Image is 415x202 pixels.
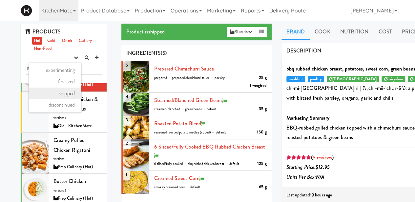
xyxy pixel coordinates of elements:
[53,115,66,120] span: version: 1
[259,74,266,82] div: 25 g
[126,49,161,57] span: INGREDIENTS
[53,177,86,185] span: Butter Chicken
[123,137,131,149] span: 2
[154,185,200,190] span: smokey creamed corn → default
[53,156,67,161] span: version: 3
[308,76,324,82] span: poultry
[286,163,330,171] i: Starting Price:
[21,133,107,174] li: Creamy Pulled Chicken Rigatoniversion: 3Prep Culinary (Hot)
[161,49,167,57] span: (5)
[310,24,335,40] a: Cook
[26,63,102,75] input: Search dishes
[60,37,74,45] a: Drink
[154,143,265,151] a: 6 sliced/fully cooked BBQ Rubbed Chicken Breast
[121,93,272,116] li: 4steamed/blanched Green Beans35 gsteamed/blanched → green beans → default
[123,59,131,71] span: 5
[154,174,199,182] a: creamed sweet corn
[286,192,332,198] span: Last updated
[281,24,310,40] a: Brand
[53,163,102,171] div: Prep Culinary (Hot)
[154,120,201,127] a: roasted potato blend
[382,76,405,82] span: halal-chicken
[199,176,204,181] i: Recipe
[21,5,32,16] img: Micromart
[154,75,225,80] span: prepared → prepared chimichurri sauce → parsley
[259,183,266,191] div: 65 g
[123,169,130,180] span: 1
[53,136,91,154] span: Creamy Pulled Chicken Rigatoni
[29,64,81,76] a: experimenting
[154,65,214,72] a: prepared Chimichurri sauce
[250,82,267,90] div: 1 weighed
[21,92,107,133] li: Venduni - Chicken & Pearl Couscousversion: 1Old - KitchenMate
[154,161,239,166] span: 6 sliced/fully cooked → bbq rubbed chicken breast → default
[310,192,332,198] b: 19 hours ago
[26,28,61,35] span: PRODUCTS
[126,28,165,35] span: Product is
[29,76,81,88] a: finalized
[373,24,397,40] a: Cost
[53,188,67,193] span: version: 2
[259,105,266,113] div: 35 g
[154,153,158,158] i: Recipe
[121,61,272,93] li: 5prepared Chimichurri sauce25 gprepared → prepared chimichurri sauce → parsley1 weighed
[313,154,332,161] a: 5 reviews
[154,130,226,135] span: seasoned roasted potato medley (cubed) → default
[29,88,81,99] a: shipped
[316,163,330,171] b: $12.95
[53,122,102,130] div: Old - KitchenMate
[286,114,330,122] b: Marketing Summary
[32,37,42,45] a: Hot
[286,173,325,181] i: Units Per Box:
[335,24,373,40] a: Nutrition
[286,47,321,54] span: DESCRIPTION
[123,114,131,126] span: 3
[121,116,272,139] li: 3roasted potato blend150 gseasoned roasted potato medley (cubed) → default
[123,91,131,102] span: 4
[316,173,324,181] b: N/A
[286,76,305,82] span: meal-hot
[121,139,272,171] li: 26 sliced/fully cooked BBQ Rubbed Chicken Breast125 g6 sliced/fully cooked → bbq rubbed chicken b...
[222,98,227,103] i: Recipe
[154,96,222,104] a: steamed/blanched Green Beans
[148,28,165,35] b: shipped
[77,37,94,45] a: Cutlery
[257,128,267,136] div: 150 g
[327,76,379,82] span: halal-chicken
[32,45,54,53] a: Non-Food
[46,37,57,45] a: Cold
[29,99,81,111] a: discontinued
[121,171,272,194] li: 1creamed sweet corn65 gsmokey creamed corn → default
[154,107,217,111] span: steamed/blanched → green beans → default
[257,160,267,168] div: 125 g
[227,27,256,37] button: Sheets
[201,122,205,126] i: Recipe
